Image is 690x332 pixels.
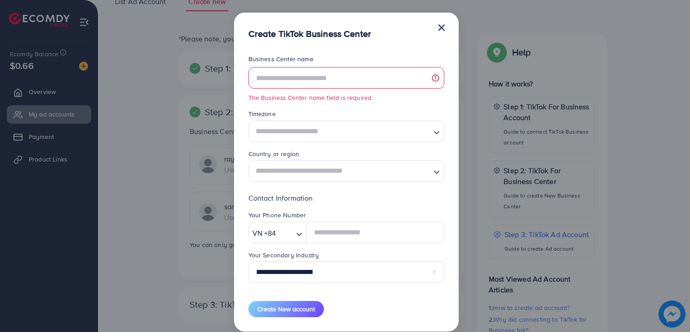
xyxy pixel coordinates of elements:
[248,211,306,220] label: Your Phone Number
[248,109,276,118] label: Timezone
[248,251,319,260] label: Your Secondary Industry
[248,193,444,203] p: Contact Information
[248,160,444,182] div: Search for option
[257,305,315,314] span: Create New account
[248,301,324,317] button: Create New account
[248,121,444,142] div: Search for option
[248,54,444,67] legend: Business Center name
[248,222,307,243] div: Search for option
[248,149,300,158] label: Country or region
[248,93,444,102] small: The Business Center name field is required
[437,18,446,36] button: Close
[248,27,372,40] h5: Create TikTok Business Center
[252,123,430,139] input: Search for option
[252,227,262,240] span: VN
[264,227,276,240] span: +84
[279,226,292,240] input: Search for option
[252,163,430,179] input: Search for option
